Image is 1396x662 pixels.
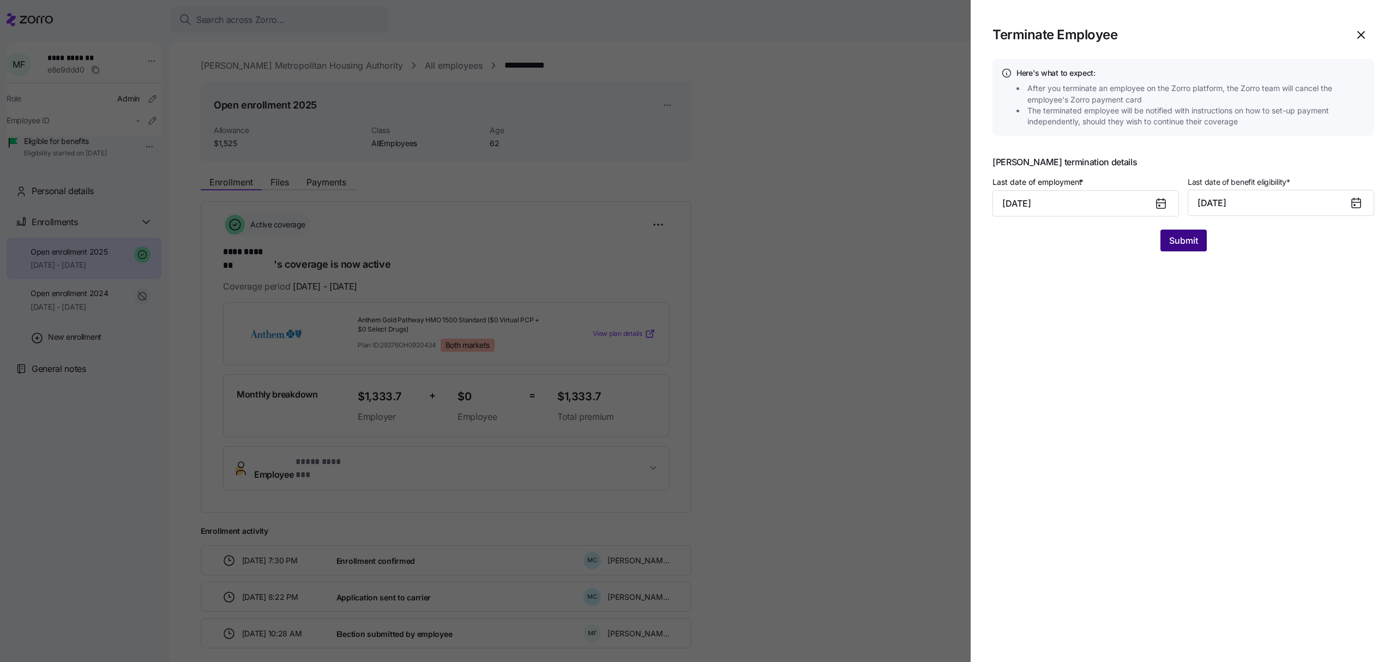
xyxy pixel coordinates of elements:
[992,26,1339,43] h1: Terminate Employee
[1188,190,1374,216] button: [DATE]
[1160,230,1207,251] button: Submit
[992,176,1086,188] label: Last date of employment
[1169,234,1198,247] span: Submit
[992,190,1179,216] input: MM/DD/YYYY
[1016,68,1365,79] h4: Here's what to expect:
[992,158,1374,166] span: [PERSON_NAME] termination details
[1027,105,1369,128] span: The terminated employee will be notified with instructions on how to set-up payment independently...
[1188,177,1290,188] span: Last date of benefit eligibility *
[1027,83,1369,105] span: After you terminate an employee on the Zorro platform, the Zorro team will cancel the employee's ...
